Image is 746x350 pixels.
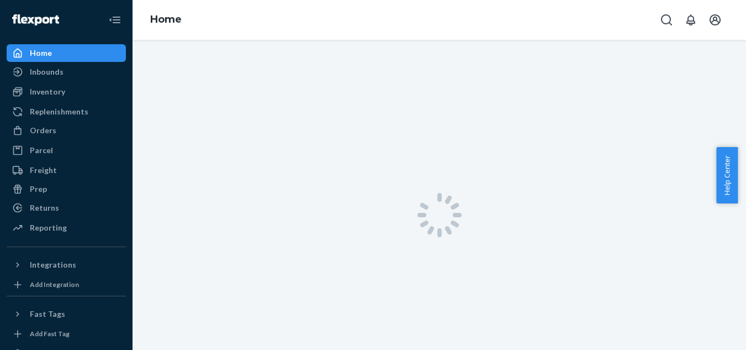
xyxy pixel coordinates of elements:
div: Prep [30,184,47,195]
a: Home [7,44,126,62]
div: Add Fast Tag [30,329,70,338]
a: Freight [7,161,126,179]
a: Orders [7,122,126,139]
div: Parcel [30,145,53,156]
a: Inventory [7,83,126,101]
div: Integrations [30,259,76,270]
div: Home [30,48,52,59]
div: Fast Tags [30,309,65,320]
button: Open Search Box [655,9,678,31]
button: Integrations [7,256,126,274]
img: Flexport logo [12,14,59,25]
a: Inbounds [7,63,126,81]
ol: breadcrumbs [141,4,191,36]
a: Reporting [7,219,126,237]
a: Add Integration [7,278,126,291]
div: Inbounds [30,66,64,77]
button: Open account menu [704,9,726,31]
a: Home [150,13,182,25]
button: Help Center [716,147,738,203]
a: Add Fast Tag [7,327,126,341]
button: Open notifications [680,9,702,31]
a: Returns [7,199,126,217]
div: Inventory [30,86,65,97]
a: Prep [7,180,126,198]
div: Replenishments [30,106,88,117]
a: Parcel [7,142,126,159]
div: Orders [30,125,56,136]
div: Freight [30,165,57,176]
button: Fast Tags [7,305,126,323]
a: Replenishments [7,103,126,121]
div: Returns [30,202,59,213]
div: Add Integration [30,280,79,289]
button: Close Navigation [104,9,126,31]
div: Reporting [30,222,67,233]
